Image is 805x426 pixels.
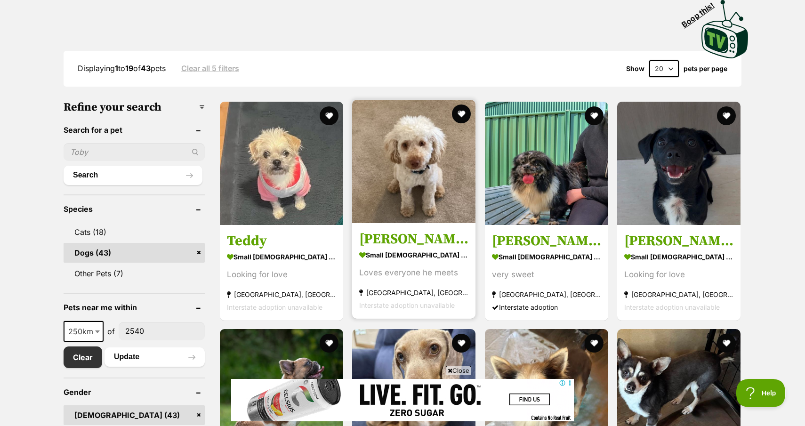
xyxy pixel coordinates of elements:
a: Clear all 5 filters [181,64,239,72]
header: Gender [64,388,205,396]
strong: 19 [125,64,133,73]
strong: small [DEMOGRAPHIC_DATA] Dog [624,249,733,263]
div: very sweet [492,268,601,281]
button: Search [64,166,202,185]
div: Loves everyone he meets [359,266,468,279]
span: of [107,326,115,337]
button: favourite [717,334,736,353]
a: Other Pets (7) [64,264,205,283]
button: favourite [585,334,604,353]
button: favourite [452,334,471,353]
h3: [PERSON_NAME] [359,230,468,248]
input: postcode [119,322,205,340]
header: Search for a pet [64,126,205,134]
img: Teddy - Shih Tzu x Poodle Miniature Dog [220,102,343,225]
button: favourite [320,106,338,125]
strong: 1 [115,64,118,73]
label: pets per page [684,65,727,72]
a: [PERSON_NAME] small [DEMOGRAPHIC_DATA] Dog Loves everyone he meets [GEOGRAPHIC_DATA], [GEOGRAPHIC... [352,223,475,318]
a: [PERSON_NAME] small [DEMOGRAPHIC_DATA] Dog very sweet [GEOGRAPHIC_DATA], [GEOGRAPHIC_DATA] Inters... [485,225,608,320]
div: Looking for love [227,268,336,281]
strong: [GEOGRAPHIC_DATA], [GEOGRAPHIC_DATA] [492,288,601,300]
span: Interstate adoption unavailable [359,301,455,309]
button: Update [105,347,205,366]
img: Georgie - Poodle (Miniature) Dog [352,100,475,223]
button: favourite [585,106,604,125]
span: 250km [64,325,103,338]
button: favourite [717,106,736,125]
strong: [GEOGRAPHIC_DATA], [GEOGRAPHIC_DATA] [624,288,733,300]
span: Interstate adoption unavailable [624,303,720,311]
header: Species [64,205,205,213]
a: Dogs (43) [64,243,205,263]
input: Toby [64,143,205,161]
h3: [PERSON_NAME] [624,232,733,249]
button: favourite [320,334,338,353]
a: Cats (18) [64,222,205,242]
span: Close [446,366,471,375]
span: Show [626,65,644,72]
img: Wally - Pomeranian Dog [485,102,608,225]
a: [DEMOGRAPHIC_DATA] (43) [64,405,205,425]
strong: 43 [141,64,151,73]
strong: small [DEMOGRAPHIC_DATA] Dog [359,248,468,261]
h3: Teddy [227,232,336,249]
h3: [PERSON_NAME] [492,232,601,249]
img: Johnson - Chihuahua Dog [617,102,741,225]
a: Teddy small [DEMOGRAPHIC_DATA] Dog Looking for love [GEOGRAPHIC_DATA], [GEOGRAPHIC_DATA] Intersta... [220,225,343,320]
span: 250km [64,321,104,342]
h3: Refine your search [64,101,205,114]
div: Interstate adoption [492,300,601,313]
span: Displaying to of pets [78,64,166,73]
header: Pets near me within [64,303,205,312]
strong: [GEOGRAPHIC_DATA], [GEOGRAPHIC_DATA] [359,286,468,298]
button: favourite [452,104,471,123]
iframe: Help Scout Beacon - Open [736,379,786,407]
span: Interstate adoption unavailable [227,303,322,311]
a: Clear [64,346,102,368]
strong: small [DEMOGRAPHIC_DATA] Dog [492,249,601,263]
iframe: Advertisement [231,379,574,421]
a: [PERSON_NAME] small [DEMOGRAPHIC_DATA] Dog Looking for love [GEOGRAPHIC_DATA], [GEOGRAPHIC_DATA] ... [617,225,741,320]
strong: small [DEMOGRAPHIC_DATA] Dog [227,249,336,263]
div: Looking for love [624,268,733,281]
strong: [GEOGRAPHIC_DATA], [GEOGRAPHIC_DATA] [227,288,336,300]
